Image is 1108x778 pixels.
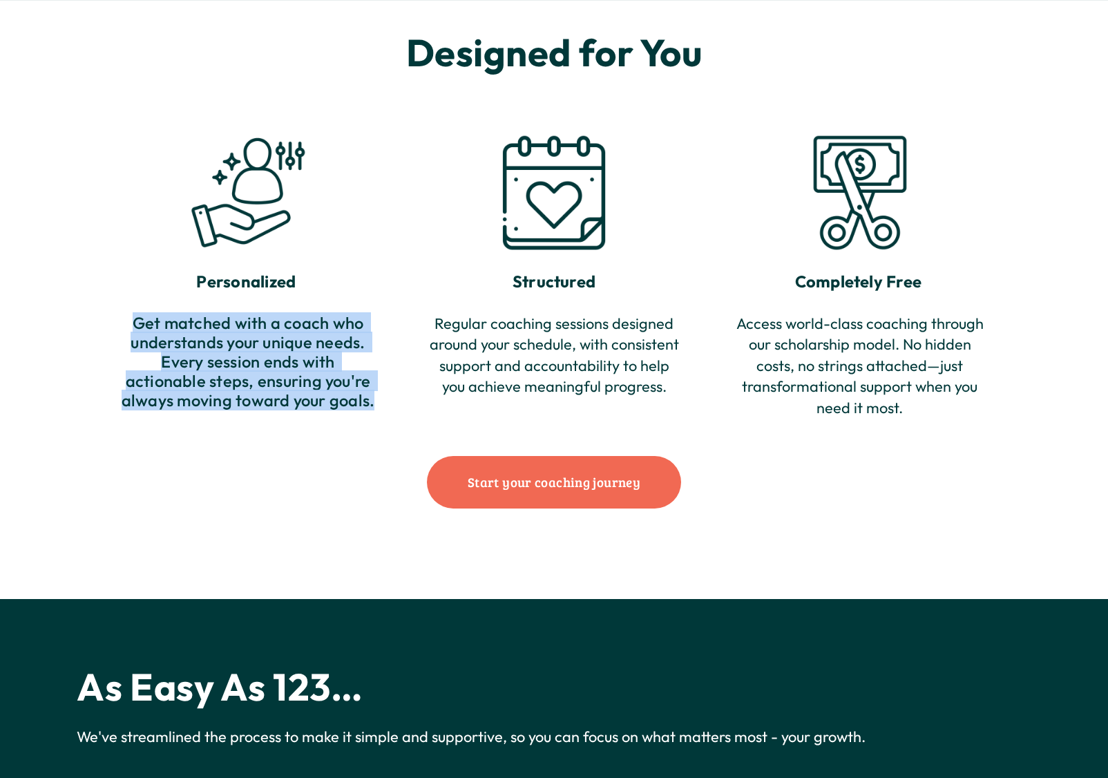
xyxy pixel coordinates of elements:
[77,663,363,710] strong: As Easy As 123…
[427,456,682,509] a: Start your coaching journey
[513,271,595,292] strong: Structured
[121,313,376,410] h4: Get matched with a coach who understands your unique needs. Every session ends with actionable st...
[406,29,703,76] strong: Designed for You
[795,271,922,292] strong: Completely Free
[77,726,1031,747] p: We've streamlined the process to make it simple and supportive, so you can focus on what matters ...
[427,313,682,397] p: Regular coaching sessions designed around your schedule, with consistent support and accountabili...
[733,313,988,418] p: Access world-class coaching through our scholarship model. No hidden costs, no strings attached—j...
[196,271,296,292] strong: Personalized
